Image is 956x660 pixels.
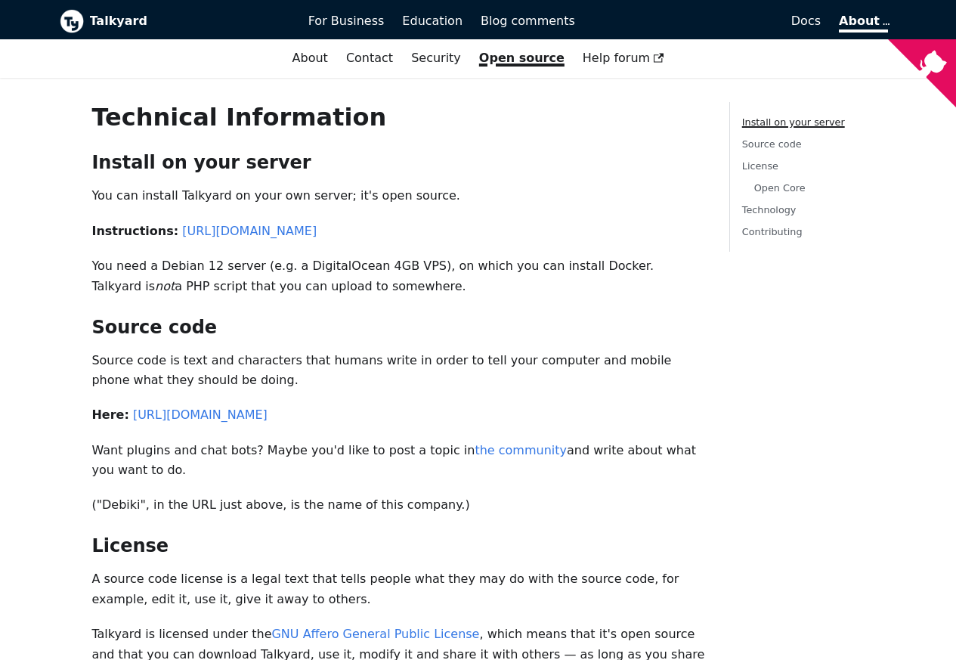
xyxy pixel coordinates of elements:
[584,8,830,34] a: Docs
[155,279,175,293] em: not
[91,495,704,515] p: ("Debiki", in the URL just above, is the name of this company.)
[742,204,797,215] a: Technology
[133,407,268,422] a: [URL][DOMAIN_NAME]
[91,256,704,296] p: You need a Debian 12 server (e.g. a DigitalOcean 4GB VPS), on which you can install Docker. Talky...
[283,45,337,71] a: About
[91,441,704,481] p: Want plugins and chat bots? Maybe you'd like to post a topic in and write about what you want to do.
[470,45,574,71] a: Open source
[91,151,704,174] h2: Install on your server
[583,51,664,65] span: Help forum
[742,138,802,150] a: Source code
[182,224,317,238] a: [URL][DOMAIN_NAME]
[91,569,704,609] p: A source code license is a legal text that tells people what they may do with the source code, fo...
[393,8,472,34] a: Education
[574,45,673,71] a: Help forum
[91,351,704,391] p: Source code is text and characters that humans write in order to tell your computer and mobile ph...
[91,316,704,339] h2: Source code
[60,9,84,33] img: Talkyard logo
[91,224,178,238] strong: Instructions:
[91,102,704,132] h1: Technical Information
[308,14,385,28] span: For Business
[791,14,821,28] span: Docs
[481,14,575,28] span: Blog comments
[91,535,704,557] h2: License
[91,186,704,206] p: You can install Talkyard on your own server; it's open source.
[90,11,287,31] b: Talkyard
[60,9,287,33] a: Talkyard logoTalkyard
[299,8,394,34] a: For Business
[754,182,806,194] a: Open Core
[742,116,845,128] a: Install on your server
[337,45,402,71] a: Contact
[402,45,470,71] a: Security
[839,14,887,33] a: About
[402,14,463,28] span: Education
[475,443,567,457] a: the community
[472,8,584,34] a: Blog comments
[271,627,479,641] a: GNU Affero General Public License
[742,160,778,172] a: License
[91,407,128,422] strong: Here:
[742,226,803,237] a: Contributing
